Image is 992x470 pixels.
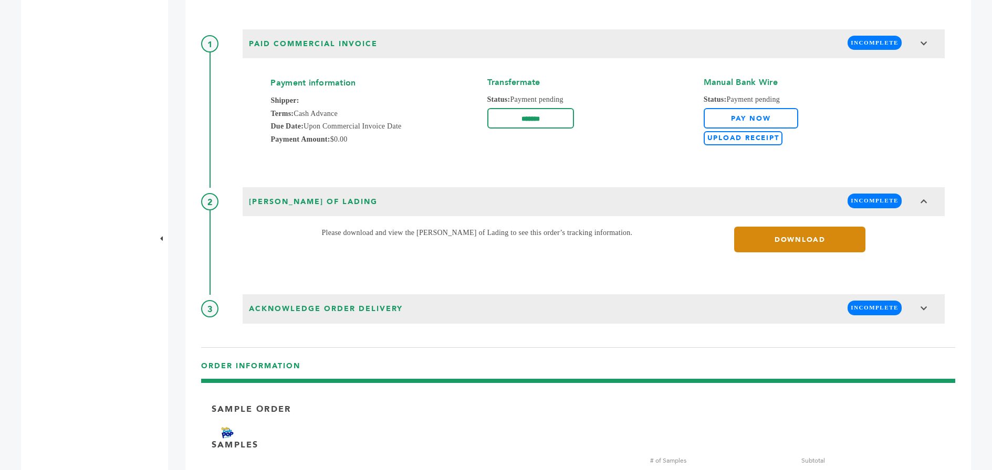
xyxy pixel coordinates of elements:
[487,95,510,103] strong: Status:
[270,69,484,94] h4: Payment information
[801,456,945,465] div: Subtotal
[487,93,701,105] span: Payment pending
[704,131,783,145] label: Upload Receipt
[270,120,484,132] span: Upon Commercial Invoice Date
[270,108,484,120] span: Cash Advance
[704,95,727,103] strong: Status:
[848,36,902,50] span: INCOMPLETE
[704,93,917,105] span: Payment pending
[212,439,258,451] p: SAMPLES
[201,361,955,379] h3: ORDER INFORMATION
[246,301,406,317] span: Acknowledge Order Delivery
[650,456,793,465] div: # of Samples
[246,194,381,210] span: [PERSON_NAME] of Lading
[246,36,381,52] span: Paid Commercial Invoice
[270,110,294,117] strong: Terms:
[212,403,291,415] p: Sample Order
[270,133,484,145] span: $0.00
[704,108,798,129] a: Pay Now
[487,69,701,93] h4: Transfermate
[322,227,633,244] span: Please download and view the [PERSON_NAME] of Lading to see this order’s tracking information.
[848,194,902,208] span: INCOMPLETE
[270,122,304,130] strong: Due Date:
[704,69,917,93] h4: Manual Bank Wire
[270,97,299,104] strong: Shipper:
[848,301,902,315] span: INCOMPLETE
[734,227,865,252] a: DOWNLOAD
[270,135,330,143] strong: Payment Amount:
[212,427,243,439] img: Brand Name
